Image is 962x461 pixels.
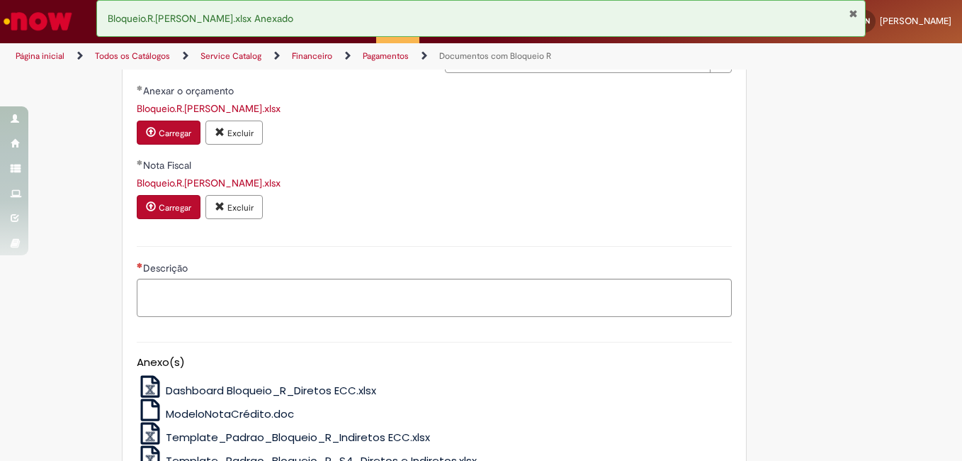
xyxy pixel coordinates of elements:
button: Excluir anexo Bloqueio.R.Nicolau.xlsx [205,121,263,145]
a: Download de Bloqueio.R.Nicolau.xlsx [137,102,281,115]
small: Excluir [227,202,254,213]
span: Anexar o orçamento [143,84,237,97]
span: [PERSON_NAME] [880,15,951,27]
h5: Anexo(s) [137,357,732,369]
a: Todos os Catálogos [95,50,170,62]
span: Obrigatório Preenchido [137,160,143,165]
button: Carregar anexo de Nota Fiscal Required [137,195,200,219]
span: Nota Fiscal [143,159,194,172]
button: Excluir anexo Bloqueio.R.Nicolau.xlsx [205,195,263,219]
button: Fechar Notificação [849,8,858,19]
small: Carregar [159,128,191,139]
a: Template_Padrao_Bloqueio_R_Indiretos ECC.xlsx [137,430,431,445]
ul: Trilhas de página [11,43,630,70]
a: Download de Bloqueio.R.Nicolau.xlsx [137,177,281,189]
span: Dashboard Bloqueio_R_Diretos ECC.xlsx [166,383,376,398]
a: Dashboard Bloqueio_R_Diretos ECC.xlsx [137,383,377,398]
a: ModeloNotaCrédito.doc [137,406,295,421]
a: Página inicial [16,50,64,62]
span: Bloqueio.R.[PERSON_NAME].xlsx Anexado [108,12,293,25]
button: Carregar anexo de Anexar o orçamento Required [137,121,200,145]
img: ServiceNow [1,7,74,35]
span: Obrigatório Preenchido [137,85,143,91]
span: Descrição [143,262,191,274]
a: Service Catalog [200,50,261,62]
small: Excluir [227,128,254,139]
span: Necessários [137,262,143,268]
small: Carregar [159,202,191,213]
a: Documentos com Bloqueio R [439,50,551,62]
textarea: Descrição [137,279,732,317]
span: ModeloNotaCrédito.doc [166,406,294,421]
a: Financeiro [292,50,332,62]
a: Pagamentos [363,50,409,62]
span: Template_Padrao_Bloqueio_R_Indiretos ECC.xlsx [166,430,430,445]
